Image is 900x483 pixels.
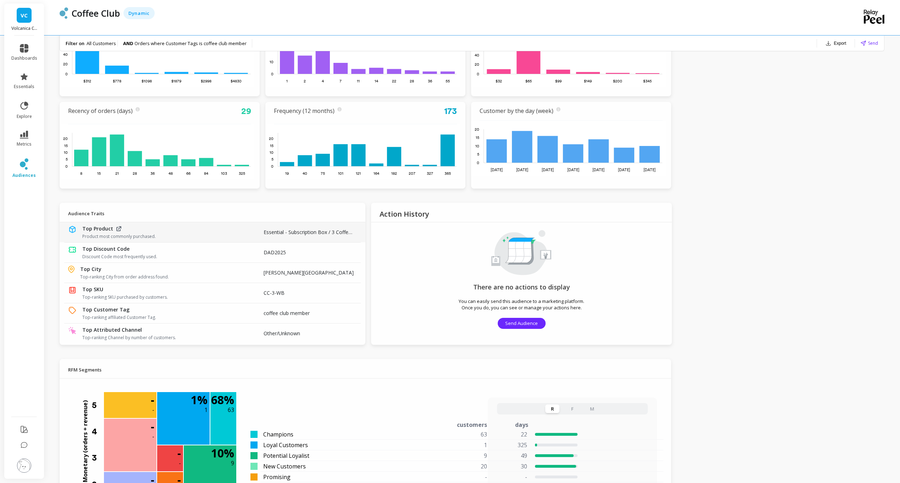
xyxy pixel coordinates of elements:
span: Top-ranking Channel by number of customers. [82,335,247,341]
p: 30 [496,462,527,471]
div: - [408,473,496,481]
p: You can easily send this audience to a marketing platform. Once you do, you can see or manage you... [457,298,587,311]
div: customers [408,420,496,429]
span: Top City [80,266,101,273]
div: 4 [92,418,103,445]
span: Top Discount Code [82,245,129,253]
span: Top Product [82,225,113,232]
span: DAD2025 [264,249,286,256]
p: Volcanica Coffee [11,26,37,31]
p: 10 % [211,447,234,459]
img: location.svg [68,266,74,273]
div: ; [60,222,365,352]
p: - [152,432,154,441]
span: coffee club member [264,310,310,316]
span: Other/Unknown [264,330,300,337]
img: ticket.svg [68,245,77,254]
span: Johns Creek [264,269,354,276]
img: cube.svg [68,225,77,234]
label: Audience Traits [68,207,104,218]
button: F [565,405,579,413]
p: 22 [496,430,527,439]
span: Send [868,40,878,47]
span: explore [17,114,32,119]
span: Top Attributed Channel [82,326,142,333]
div: 1 [408,441,496,449]
div: 9 [408,451,496,460]
a: 173 [444,106,457,116]
button: R [545,405,559,413]
p: 68 % [211,394,234,406]
p: - [151,394,154,406]
strong: AND [123,40,134,47]
p: 1 [204,406,208,414]
span: Potential Loyalist [263,451,309,460]
span: VC [21,11,28,20]
a: Recency of orders (days) [68,107,133,115]
span: Top-ranking affiliated Customer Tag. [82,315,247,320]
div: Dynamic [123,7,155,19]
p: 1 % [191,394,208,406]
p: - [496,473,527,481]
span: Top-ranking SKU purchased by customers. [82,294,247,300]
p: - [179,459,181,467]
span: Top-ranking City from order address found. [80,274,247,280]
p: 63 [228,406,234,414]
div: 20 [408,462,496,471]
span: essentials [14,84,34,89]
span: Champions [263,430,293,439]
span: Loyal Customers [263,441,308,449]
span: All Customers [87,40,116,47]
span: Discount Code most frequently used. [82,254,247,260]
p: Action History [380,208,429,217]
div: 3 [92,445,103,471]
button: M [585,405,599,413]
span: New Customers [263,462,306,471]
img: header icon [60,7,68,19]
p: 49 [496,451,527,460]
img: cursor_click.svg [68,326,77,335]
div: 63 [408,430,496,439]
span: dashboards [11,55,37,61]
span: Promising [263,473,291,481]
span: audiences [12,173,36,178]
span: Send Audience [505,320,538,327]
span: metrics [17,141,32,147]
span: Essential - Subscription Box / 3 Coffees / Essentials / Whole Bean [264,229,414,235]
button: Send Audience [498,318,546,329]
button: Send [861,40,878,47]
p: - [177,447,181,459]
div: days [515,420,528,429]
p: 9 [231,459,234,467]
p: Filter on [66,40,84,47]
a: Customer by the day (week) [480,107,553,115]
img: tag.svg [68,306,77,315]
a: 29 [241,106,251,116]
span: CC-3-WB [264,289,285,296]
span: Top SKU [82,286,103,293]
img: profile picture [17,458,31,473]
span: Product most commonly purchased. [82,234,247,239]
a: Frequency (12 months) [274,107,335,115]
label: RFM Segments [68,363,101,374]
button: Export [823,38,849,48]
img: Empty Goal [491,230,552,276]
p: 325 [496,441,527,449]
span: Orders where Customer Tags is coffee club member [134,40,247,47]
p: - [152,406,154,414]
div: 5 [92,392,103,418]
img: bookmark.svg [68,286,77,294]
p: There are no actions to display [388,283,655,292]
span: Top Customer Tag [82,306,129,313]
p: Coffee Club [72,7,120,19]
p: - [151,421,154,432]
